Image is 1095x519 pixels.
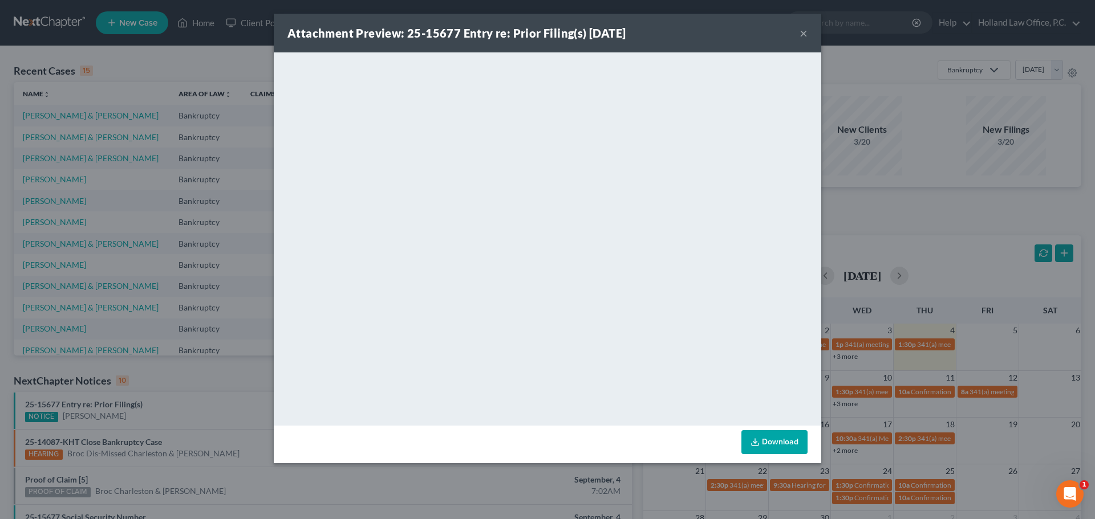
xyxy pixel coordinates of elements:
[741,430,808,454] a: Download
[1056,480,1084,508] iframe: Intercom live chat
[287,26,626,40] strong: Attachment Preview: 25-15677 Entry re: Prior Filing(s) [DATE]
[800,26,808,40] button: ×
[1080,480,1089,489] span: 1
[274,52,821,423] iframe: <object ng-attr-data='[URL][DOMAIN_NAME]' type='application/pdf' width='100%' height='650px'></ob...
